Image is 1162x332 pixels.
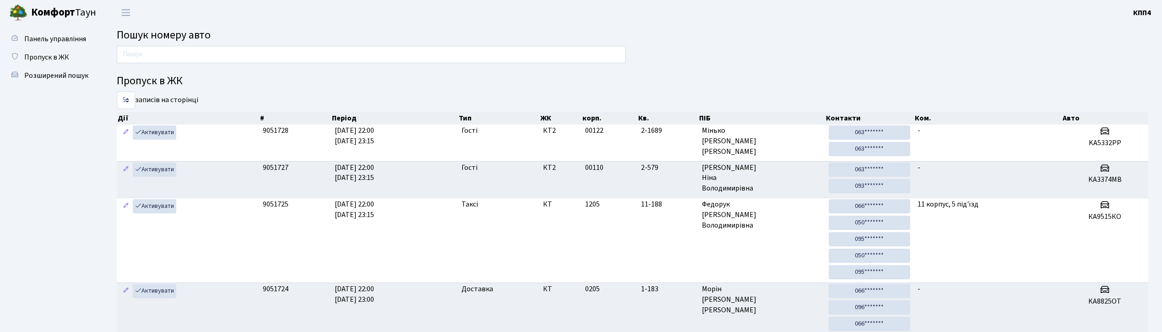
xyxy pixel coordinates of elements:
[543,199,578,210] span: КТ
[918,125,920,136] span: -
[133,163,176,177] a: Активувати
[263,125,288,136] span: 9051728
[5,48,96,66] a: Пропуск в ЖК
[114,5,137,20] button: Переключити навігацію
[335,163,374,183] span: [DATE] 22:00 [DATE] 23:15
[133,284,176,298] a: Активувати
[9,4,27,22] img: logo.png
[133,125,176,140] a: Активувати
[462,284,493,294] span: Доставка
[702,199,821,231] span: Федорук [PERSON_NAME] Володимирівна
[462,199,478,210] span: Таксі
[641,284,695,294] span: 1-183
[24,71,88,81] span: Розширений пошук
[585,163,603,173] span: 00110
[918,284,920,294] span: -
[543,284,578,294] span: КТ
[31,5,75,20] b: Комфорт
[543,163,578,173] span: КТ2
[120,284,131,298] a: Редагувати
[117,46,626,63] input: Пошук
[259,112,331,125] th: #
[585,125,603,136] span: 00122
[585,199,600,209] span: 1205
[914,112,1062,125] th: Ком.
[918,163,920,173] span: -
[263,199,288,209] span: 9051725
[263,284,288,294] span: 9051724
[702,125,821,157] span: Мінько [PERSON_NAME] [PERSON_NAME]
[1062,112,1149,125] th: Авто
[335,284,374,305] span: [DATE] 22:00 [DATE] 23:00
[5,66,96,85] a: Розширений пошук
[825,112,914,125] th: Контакти
[1133,8,1151,18] b: КПП4
[331,112,458,125] th: Період
[120,199,131,213] a: Редагувати
[462,125,478,136] span: Гості
[117,92,135,109] select: записів на сторінці
[5,30,96,48] a: Панель управління
[24,34,86,44] span: Панель управління
[120,125,131,140] a: Редагувати
[1065,297,1145,306] h5: KA8825OT
[1065,175,1145,184] h5: KA3374MB
[641,199,695,210] span: 11-188
[1133,7,1151,18] a: КПП4
[641,163,695,173] span: 2-579
[117,75,1148,88] h4: Пропуск в ЖК
[335,125,374,146] span: [DATE] 22:00 [DATE] 23:15
[1065,139,1145,147] h5: KA5332PP
[918,199,978,209] span: 11 корпус, 5 під'їзд
[120,163,131,177] a: Редагувати
[458,112,539,125] th: Тип
[117,112,259,125] th: Дії
[581,112,637,125] th: корп.
[462,163,478,173] span: Гості
[637,112,698,125] th: Кв.
[641,125,695,136] span: 2-1689
[133,199,176,213] a: Активувати
[117,27,211,43] span: Пошук номеру авто
[702,284,821,316] span: Морін [PERSON_NAME] [PERSON_NAME]
[31,5,96,21] span: Таун
[117,92,198,109] label: записів на сторінці
[1065,212,1145,221] h5: КА9515КО
[335,199,374,220] span: [DATE] 22:00 [DATE] 23:15
[702,163,821,194] span: [PERSON_NAME] Ніна Володимирівна
[24,52,69,62] span: Пропуск в ЖК
[585,284,600,294] span: 0205
[263,163,288,173] span: 9051727
[543,125,578,136] span: КТ2
[539,112,581,125] th: ЖК
[698,112,825,125] th: ПІБ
